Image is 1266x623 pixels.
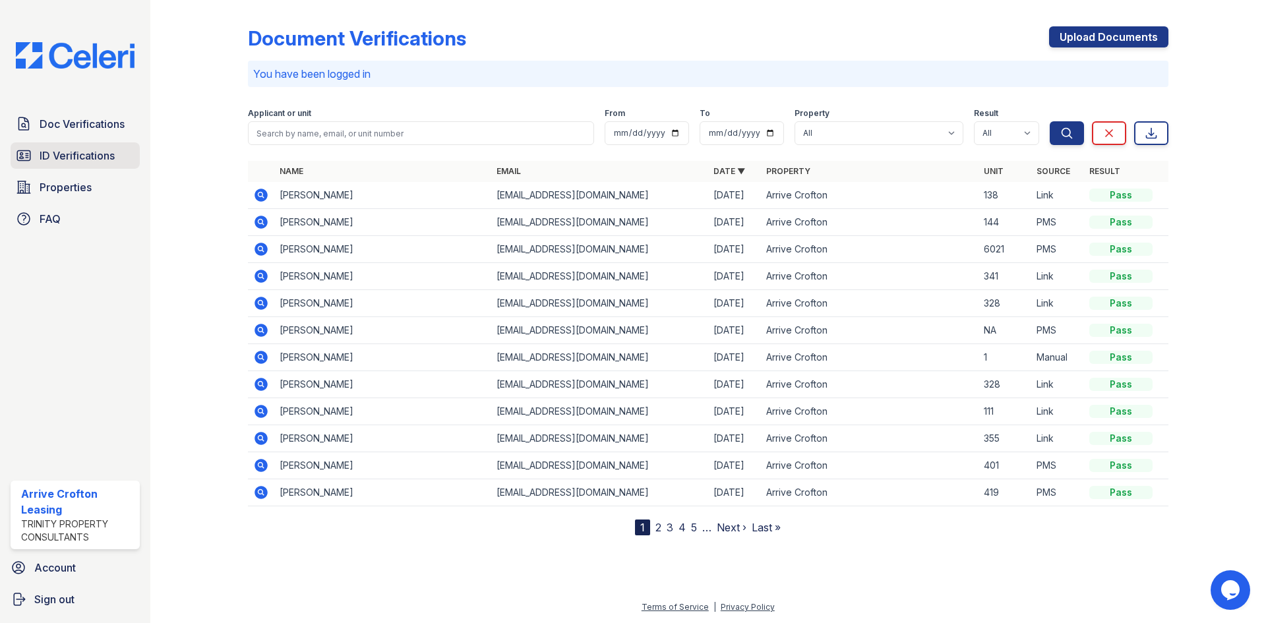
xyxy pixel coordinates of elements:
[34,591,75,607] span: Sign out
[491,263,708,290] td: [EMAIL_ADDRESS][DOMAIN_NAME]
[253,66,1163,82] p: You have been logged in
[678,521,686,534] a: 4
[274,182,491,209] td: [PERSON_NAME]
[708,236,761,263] td: [DATE]
[655,521,661,534] a: 2
[1089,405,1153,418] div: Pass
[1031,425,1084,452] td: Link
[248,121,594,145] input: Search by name, email, or unit number
[1089,486,1153,499] div: Pass
[1089,297,1153,310] div: Pass
[491,236,708,263] td: [EMAIL_ADDRESS][DOMAIN_NAME]
[708,479,761,506] td: [DATE]
[700,108,710,119] label: To
[1089,432,1153,445] div: Pass
[1031,479,1084,506] td: PMS
[761,425,978,452] td: Arrive Crofton
[11,206,140,232] a: FAQ
[979,344,1031,371] td: 1
[761,344,978,371] td: Arrive Crofton
[708,209,761,236] td: [DATE]
[766,166,810,176] a: Property
[11,174,140,200] a: Properties
[274,371,491,398] td: [PERSON_NAME]
[1089,378,1153,391] div: Pass
[713,602,716,612] div: |
[40,148,115,163] span: ID Verifications
[979,452,1031,479] td: 401
[274,236,491,263] td: [PERSON_NAME]
[1089,351,1153,364] div: Pass
[491,317,708,344] td: [EMAIL_ADDRESS][DOMAIN_NAME]
[761,263,978,290] td: Arrive Crofton
[280,166,303,176] a: Name
[708,263,761,290] td: [DATE]
[491,182,708,209] td: [EMAIL_ADDRESS][DOMAIN_NAME]
[761,209,978,236] td: Arrive Crofton
[1031,209,1084,236] td: PMS
[979,236,1031,263] td: 6021
[40,179,92,195] span: Properties
[713,166,745,176] a: Date ▼
[761,452,978,479] td: Arrive Crofton
[979,371,1031,398] td: 328
[491,398,708,425] td: [EMAIL_ADDRESS][DOMAIN_NAME]
[274,290,491,317] td: [PERSON_NAME]
[5,554,145,581] a: Account
[1031,290,1084,317] td: Link
[1031,398,1084,425] td: Link
[635,519,650,535] div: 1
[752,521,781,534] a: Last »
[708,344,761,371] td: [DATE]
[708,317,761,344] td: [DATE]
[979,290,1031,317] td: 328
[1031,182,1084,209] td: Link
[1037,166,1070,176] a: Source
[979,317,1031,344] td: NA
[979,398,1031,425] td: 111
[1089,189,1153,202] div: Pass
[979,182,1031,209] td: 138
[708,290,761,317] td: [DATE]
[1031,452,1084,479] td: PMS
[21,518,135,544] div: Trinity Property Consultants
[761,317,978,344] td: Arrive Crofton
[40,211,61,227] span: FAQ
[717,521,746,534] a: Next ›
[761,371,978,398] td: Arrive Crofton
[984,166,1004,176] a: Unit
[1049,26,1168,47] a: Upload Documents
[40,116,125,132] span: Doc Verifications
[274,344,491,371] td: [PERSON_NAME]
[491,452,708,479] td: [EMAIL_ADDRESS][DOMAIN_NAME]
[491,290,708,317] td: [EMAIL_ADDRESS][DOMAIN_NAME]
[691,521,697,534] a: 5
[21,486,135,518] div: Arrive Crofton Leasing
[491,371,708,398] td: [EMAIL_ADDRESS][DOMAIN_NAME]
[1031,344,1084,371] td: Manual
[1031,371,1084,398] td: Link
[708,425,761,452] td: [DATE]
[761,398,978,425] td: Arrive Crofton
[1031,317,1084,344] td: PMS
[667,521,673,534] a: 3
[1031,236,1084,263] td: PMS
[1089,324,1153,337] div: Pass
[274,425,491,452] td: [PERSON_NAME]
[761,290,978,317] td: Arrive Crofton
[11,142,140,169] a: ID Verifications
[1089,459,1153,472] div: Pass
[642,602,709,612] a: Terms of Service
[491,209,708,236] td: [EMAIL_ADDRESS][DOMAIN_NAME]
[1089,216,1153,229] div: Pass
[274,317,491,344] td: [PERSON_NAME]
[248,26,466,50] div: Document Verifications
[248,108,311,119] label: Applicant or unit
[5,586,145,612] button: Sign out
[761,236,978,263] td: Arrive Crofton
[5,42,145,69] img: CE_Logo_Blue-a8612792a0a2168367f1c8372b55b34899dd931a85d93a1a3d3e32e68fde9ad4.png
[1089,166,1120,176] a: Result
[708,182,761,209] td: [DATE]
[979,425,1031,452] td: 355
[702,519,711,535] span: …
